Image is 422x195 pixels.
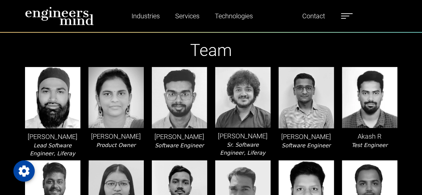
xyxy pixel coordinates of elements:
[88,67,144,128] img: leader-img
[215,67,271,128] img: leader-img
[342,67,397,128] img: leader-img
[25,40,397,60] h1: Team
[220,142,265,156] i: Sr. Software Engineer, Liferay
[352,142,388,148] i: Test Engineer
[30,142,75,157] i: Lead Software Engineer, Liferay
[152,67,207,128] img: leader-img
[25,7,94,25] img: logo
[25,132,80,142] p: [PERSON_NAME]
[172,8,202,24] a: Services
[212,8,256,24] a: Technologies
[152,132,207,142] p: [PERSON_NAME]
[129,8,162,24] a: Industries
[279,132,334,142] p: [PERSON_NAME]
[25,67,80,128] img: leader-img
[279,67,334,129] img: leader-img
[155,142,204,149] i: Software Engineer
[215,131,271,141] p: [PERSON_NAME]
[300,8,328,24] a: Contact
[282,142,331,149] i: Software Engineer
[96,142,135,148] i: Product Owner
[342,131,397,141] p: Akash R
[88,131,144,141] p: [PERSON_NAME]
